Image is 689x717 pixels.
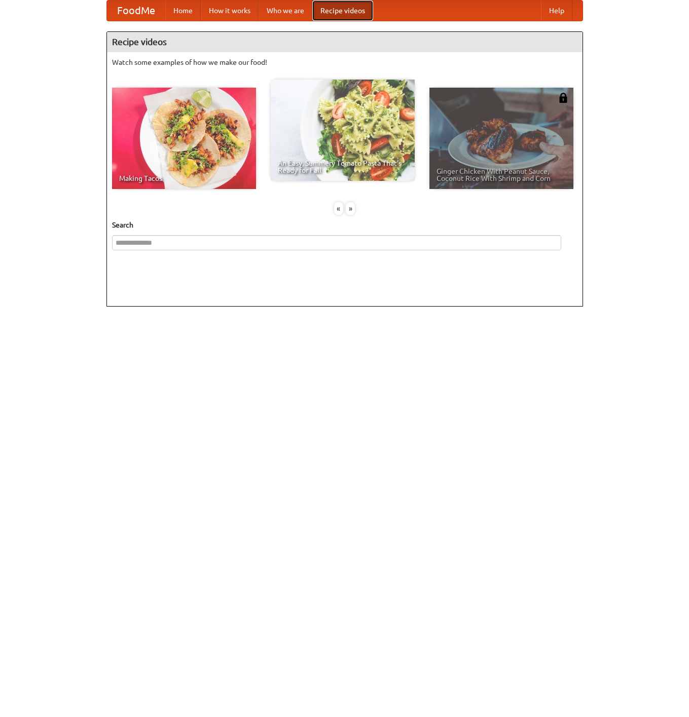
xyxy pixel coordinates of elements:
a: Who we are [259,1,312,21]
a: Making Tacos [112,88,256,189]
h5: Search [112,220,577,230]
span: Making Tacos [119,175,249,182]
a: Help [541,1,572,21]
span: An Easy, Summery Tomato Pasta That's Ready for Fall [278,160,408,174]
a: How it works [201,1,259,21]
a: Recipe videos [312,1,373,21]
img: 483408.png [558,93,568,103]
p: Watch some examples of how we make our food! [112,57,577,67]
a: Home [165,1,201,21]
h4: Recipe videos [107,32,583,52]
a: An Easy, Summery Tomato Pasta That's Ready for Fall [271,80,415,181]
div: » [346,202,355,215]
div: « [334,202,343,215]
a: FoodMe [107,1,165,21]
